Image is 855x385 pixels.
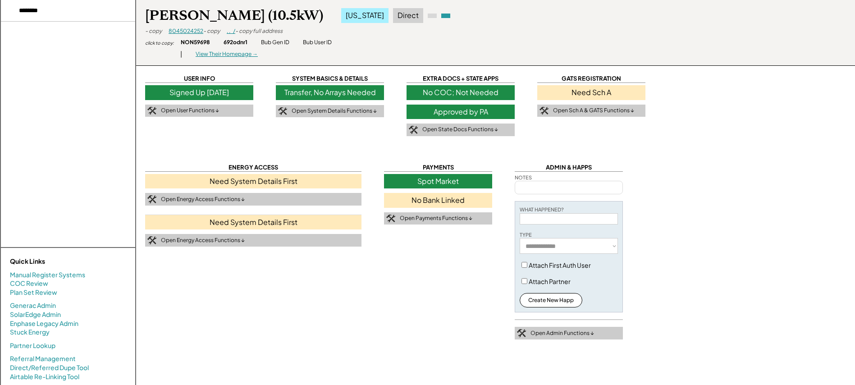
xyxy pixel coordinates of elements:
[145,85,253,100] div: Signed Up [DATE]
[341,8,389,23] div: [US_STATE]
[161,107,219,115] div: Open User Functions ↓
[515,174,532,181] div: NOTES
[147,195,156,203] img: tool-icon.png
[553,107,634,115] div: Open Sch A & GATS Functions ↓
[292,107,377,115] div: Open System Details Functions ↓
[196,50,258,58] div: View Their Homepage →
[181,39,210,46] div: NON59698
[529,277,571,285] label: Attach Partner
[407,105,515,119] div: Approved by PA
[145,74,253,83] div: USER INFO
[10,288,57,297] a: Plan Set Review
[180,50,182,59] div: |
[224,39,247,46] div: 692odnr1
[10,319,78,328] a: Enphase Legacy Admin
[409,126,418,134] img: tool-icon.png
[10,301,56,310] a: Generac Admin
[278,107,287,115] img: tool-icon.png
[407,74,515,83] div: EXTRA DOCS + STATE APPS
[10,310,61,319] a: SolarEdge Admin
[147,236,156,244] img: tool-icon.png
[203,27,220,35] div: - copy
[145,27,162,35] div: - copy
[393,8,423,23] div: Direct
[161,196,245,203] div: Open Energy Access Functions ↓
[10,354,76,363] a: Referral Management
[517,329,526,337] img: tool-icon.png
[235,27,283,35] div: - copy full address
[10,270,85,280] a: Manual Register Systems
[145,215,361,229] div: Need System Details First
[384,174,492,188] div: Spot Market
[515,163,623,172] div: ADMIN & HAPPS
[10,279,48,288] a: COC Review
[540,107,549,115] img: tool-icon.png
[422,126,498,133] div: Open State Docs Functions ↓
[400,215,472,222] div: Open Payments Functions ↓
[145,40,174,46] div: click to copy:
[145,163,361,172] div: ENERGY ACCESS
[145,7,323,24] div: [PERSON_NAME] (10.5kW)
[10,363,89,372] a: Direct/Referred Dupe Tool
[303,39,332,46] div: Bub User ID
[276,85,384,100] div: Transfer, No Arrays Needed
[227,27,235,34] a: , , /
[407,85,515,100] div: No COC; Not Needed
[145,174,361,188] div: Need System Details First
[10,328,50,337] a: Stuck Energy
[386,215,395,223] img: tool-icon.png
[520,293,582,307] button: Create New Happ
[384,163,492,172] div: PAYMENTS
[147,107,156,115] img: tool-icon.png
[520,231,532,238] div: TYPE
[10,372,79,381] a: Airtable Re-Linking Tool
[161,237,245,244] div: Open Energy Access Functions ↓
[537,74,645,83] div: GATS REGISTRATION
[530,330,594,337] div: Open Admin Functions ↓
[529,261,591,269] label: Attach First Auth User
[169,27,203,34] a: 8045024252
[10,257,100,266] div: Quick Links
[10,341,55,350] a: Partner Lookup
[276,74,384,83] div: SYSTEM BASICS & DETAILS
[520,206,564,213] div: WHAT HAPPENED?
[537,85,645,100] div: Need Sch A
[384,193,492,207] div: No Bank Linked
[261,39,289,46] div: Bub Gen ID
